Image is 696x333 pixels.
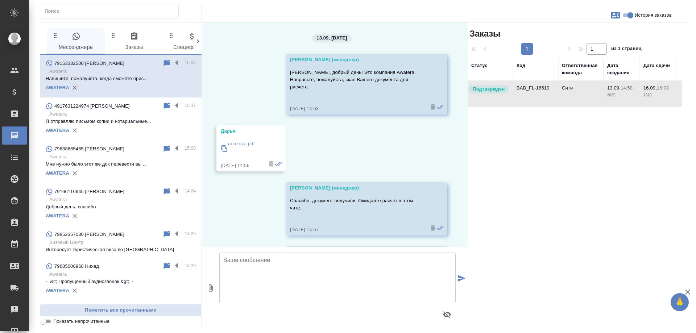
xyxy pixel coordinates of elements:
[657,85,669,91] p: 16:03
[517,62,525,69] div: Код
[40,55,202,97] div: 79153332500 [PERSON_NAME]16:04AwateraНапишите, пожалуйста, когда сможете прис...AWATERA
[46,75,196,82] p: Напишите, пожалуйста, когда сможете прис...
[290,105,422,112] div: [DATE] 14:53
[162,230,171,239] div: Пометить непрочитанным
[611,44,642,55] span: из 1 страниц
[558,81,604,106] td: Сити
[69,125,80,136] button: Удалить привязку
[185,59,196,66] p: 16:04
[46,170,69,176] a: AWATERA
[185,187,196,195] p: 14:24
[53,318,109,325] span: Показать непрочитанные
[46,246,196,253] p: Интересует туристическая виза во [GEOGRAPHIC_DATA]
[290,184,422,192] div: [PERSON_NAME] (менеджер)
[69,82,80,93] button: Удалить привязку
[46,203,196,211] p: Добрый день, спасибо
[69,211,80,221] button: Удалить привязку
[438,306,456,323] button: Предпросмотр
[185,262,196,269] p: 13:20
[473,86,505,93] p: Подтвержден
[44,306,198,315] span: Пометить все прочитанными
[221,162,260,169] div: [DATE] 14:56
[40,226,202,258] div: 79852357030 [PERSON_NAME]13:29Визовый ЦентрИнтересует туристическая виза во [GEOGRAPHIC_DATA]
[49,111,196,118] p: Awatera
[46,213,69,218] a: AWATERA
[316,34,347,42] p: 13.09, [DATE]
[221,128,260,135] div: Дарья
[40,97,202,140] div: 4917631224974 [PERSON_NAME]15:47AwateraЯ отправляю письмом копии и нотариальные...AWATERA
[40,258,202,300] div: 79685006968 Нихад13:20Awatera-=&lt; Пропущенный аудиозвонок &gt;=-AWATERA
[52,32,59,39] svg: Зажми и перетащи, чтобы поменять порядок вкладок
[51,32,101,52] span: Мессенджеры
[162,262,171,271] div: Пометить непрочитанным
[607,62,636,76] div: Дата создания
[46,85,69,90] a: AWATERA
[468,84,509,94] div: Выставляет КМ после уточнения всех необходимых деталей и получения согласия клиента на запуск. С ...
[468,28,500,39] span: Заказы
[54,263,99,270] p: 79685006968 Нихад
[185,102,196,109] p: 15:47
[162,102,171,111] div: Пометить непрочитанным
[635,12,672,19] span: История заказов
[69,168,80,179] button: Удалить привязку
[607,7,624,24] button: Заявки
[674,295,686,310] span: 🙏
[109,32,159,52] span: Заказы
[49,153,196,161] p: Awatera
[621,85,633,91] p: 14:58
[40,140,202,183] div: 79688665465 [PERSON_NAME]15:08AwateraМне нужно было этот же док перевести вы ...AWATERA
[49,196,196,203] p: Awatera
[54,231,124,238] p: 79852357030 [PERSON_NAME]
[54,188,124,195] p: 79166116645 [PERSON_NAME]
[290,56,422,63] div: [PERSON_NAME] (менеджер)
[221,138,260,158] a: аттестат.pdf
[46,161,196,168] p: Мне нужно было этот же док перевести вы ...
[290,197,422,212] p: Спасибо, документ получили. Ожидайте расчет в этом чате.
[162,59,171,68] div: Пометить непрочитанным
[49,239,196,246] p: Визовый Центр
[54,145,124,153] p: 79688665465 [PERSON_NAME]
[607,92,636,99] p: 2025
[643,62,670,69] div: Дата сдачи
[562,62,600,76] div: Ответственная команда
[290,226,422,233] div: [DATE] 14:57
[643,92,672,99] p: 2025
[290,69,422,91] p: [PERSON_NAME], добрый день! Это компания Awatera. Направьте, пожалуйста, скан Вашего документа дл...
[671,293,689,311] button: 🙏
[162,145,171,153] div: Пометить непрочитанным
[40,183,202,226] div: 79166116645 [PERSON_NAME]14:24AwateraДобрый день, спасибоAWATERA
[185,230,196,237] p: 13:29
[49,271,196,278] p: Awatera
[513,81,558,106] td: BAB_FL-16519
[46,278,196,285] p: -=&lt; Пропущенный аудиозвонок &gt;=-
[40,304,202,317] button: Пометить все прочитанными
[69,285,80,296] button: Удалить привязку
[54,103,130,110] p: 4917631224974 [PERSON_NAME]
[46,288,69,293] a: AWATERA
[471,62,488,69] div: Статус
[49,68,196,75] p: Awatera
[168,32,175,39] svg: Зажми и перетащи, чтобы поменять порядок вкладок
[46,128,69,133] a: AWATERA
[167,32,217,52] span: Спецификации
[54,60,124,67] p: 79153332500 [PERSON_NAME]
[46,118,196,125] p: Я отправляю письмом копии и нотариальные...
[607,85,621,91] p: 13.09,
[228,140,254,147] p: аттестат.pdf
[162,187,171,196] div: Пометить непрочитанным
[45,6,178,16] input: Поиск
[185,145,196,152] p: 15:08
[643,85,657,91] p: 16.09,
